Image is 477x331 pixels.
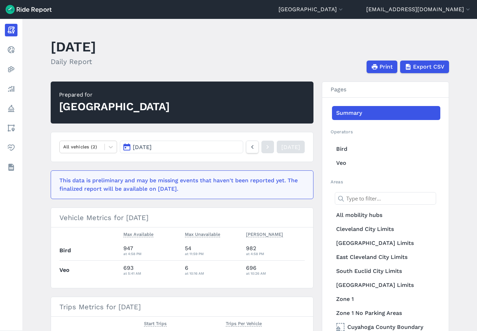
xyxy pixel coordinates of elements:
[123,264,179,276] div: 693
[123,230,153,239] button: Max Available
[246,264,305,276] div: 696
[185,264,241,276] div: 6
[246,230,283,237] span: [PERSON_NAME]
[5,43,17,56] a: Realtime
[120,141,243,153] button: [DATE]
[123,230,153,237] span: Max Available
[332,250,440,264] a: East Cleveland City Limits
[5,83,17,95] a: Analyze
[51,56,96,67] h2: Daily Report
[5,122,17,134] a: Areas
[400,61,449,73] button: Export CSV
[185,230,220,237] span: Max Unavailable
[332,222,440,236] a: Cleveland City Limits
[144,319,167,328] button: Start Trips
[59,241,121,260] th: Bird
[332,106,440,120] a: Summary
[332,306,440,320] a: Zone 1 No Parking Areas
[246,230,283,239] button: [PERSON_NAME]
[226,319,262,326] span: Trips Per Vehicle
[5,24,17,36] a: Report
[332,156,440,170] a: Veo
[322,82,449,98] h3: Pages
[332,142,440,156] a: Bird
[51,37,96,56] h1: [DATE]
[332,292,440,306] a: Zone 1
[59,99,170,114] div: [GEOGRAPHIC_DATA]
[246,244,305,257] div: 982
[332,278,440,292] a: [GEOGRAPHIC_DATA] Limits
[133,144,152,150] span: [DATE]
[123,270,179,276] div: at 5:41 AM
[5,102,17,115] a: Policy
[185,230,220,239] button: Max Unavailable
[51,208,313,227] h3: Vehicle Metrics for [DATE]
[380,63,393,71] span: Print
[277,141,305,153] a: [DATE]
[51,297,313,317] h3: Trips Metrics for [DATE]
[6,5,52,14] img: Ride Report
[332,208,440,222] a: All mobility hubs
[123,244,179,257] div: 947
[59,176,301,193] div: This data is preliminary and may be missing events that haven't been reported yet. The finalized ...
[331,128,440,135] h2: Operators
[279,5,344,14] button: [GEOGRAPHIC_DATA]
[331,178,440,185] h2: Areas
[367,61,397,73] button: Print
[335,192,436,205] input: Type to filter...
[185,270,241,276] div: at 10:16 AM
[246,251,305,257] div: at 4:58 PM
[59,260,121,280] th: Veo
[144,319,167,326] span: Start Trips
[226,319,262,328] button: Trips Per Vehicle
[123,251,179,257] div: at 4:58 PM
[246,270,305,276] div: at 10:26 AM
[5,63,17,76] a: Heatmaps
[59,91,170,99] div: Prepared for
[413,63,445,71] span: Export CSV
[185,244,241,257] div: 54
[332,264,440,278] a: South Euclid City Limits
[366,5,471,14] button: [EMAIL_ADDRESS][DOMAIN_NAME]
[5,161,17,174] a: Datasets
[185,251,241,257] div: at 11:59 PM
[5,141,17,154] a: Health
[332,236,440,250] a: [GEOGRAPHIC_DATA] Limits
